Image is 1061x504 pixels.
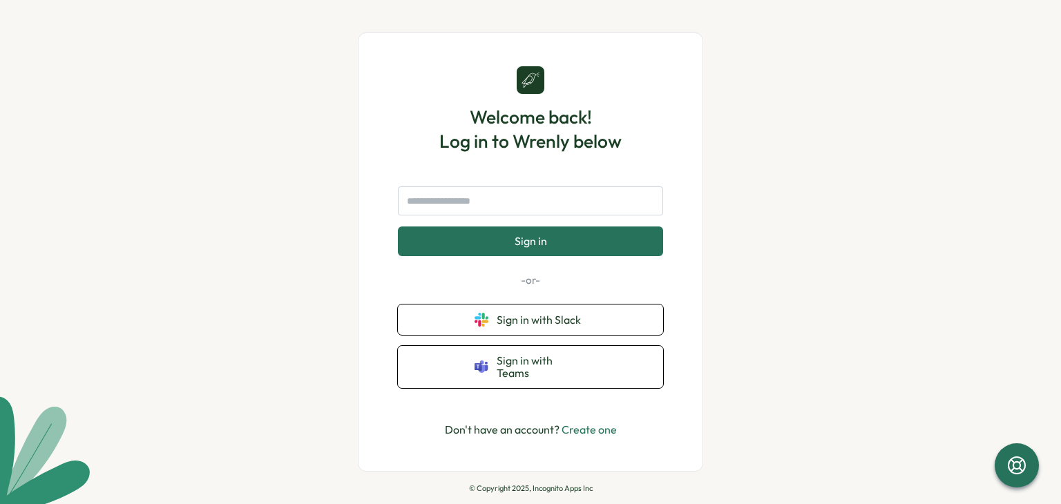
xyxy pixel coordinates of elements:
button: Sign in with Teams [398,346,663,388]
span: Sign in with Slack [497,313,586,326]
p: -or- [398,273,663,288]
p: © Copyright 2025, Incognito Apps Inc [469,484,593,493]
span: Sign in [515,235,547,247]
span: Sign in with Teams [497,354,586,380]
a: Create one [562,423,617,436]
button: Sign in [398,226,663,255]
p: Don't have an account? [445,421,617,438]
h1: Welcome back! Log in to Wrenly below [439,105,622,153]
button: Sign in with Slack [398,304,663,335]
